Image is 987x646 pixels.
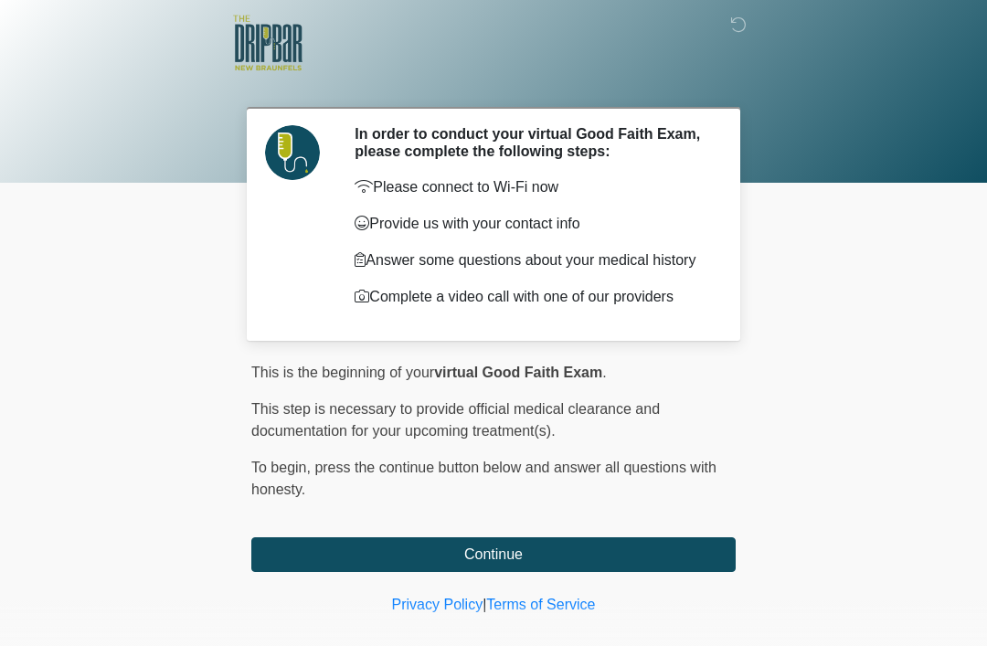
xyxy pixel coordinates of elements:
button: Continue [251,537,736,572]
img: The DRIPBaR - New Braunfels Logo [233,14,302,73]
a: | [483,597,486,612]
span: To begin, [251,460,314,475]
p: Answer some questions about your medical history [355,249,708,271]
span: This is the beginning of your [251,365,434,380]
a: Privacy Policy [392,597,483,612]
span: press the continue button below and answer all questions with honesty. [251,460,716,497]
p: Please connect to Wi-Fi now [355,176,708,198]
span: . [602,365,606,380]
h2: In order to conduct your virtual Good Faith Exam, please complete the following steps: [355,125,708,160]
p: Provide us with your contact info [355,213,708,235]
p: Complete a video call with one of our providers [355,286,708,308]
span: This step is necessary to provide official medical clearance and documentation for your upcoming ... [251,401,660,439]
a: Terms of Service [486,597,595,612]
strong: virtual Good Faith Exam [434,365,602,380]
img: Agent Avatar [265,125,320,180]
